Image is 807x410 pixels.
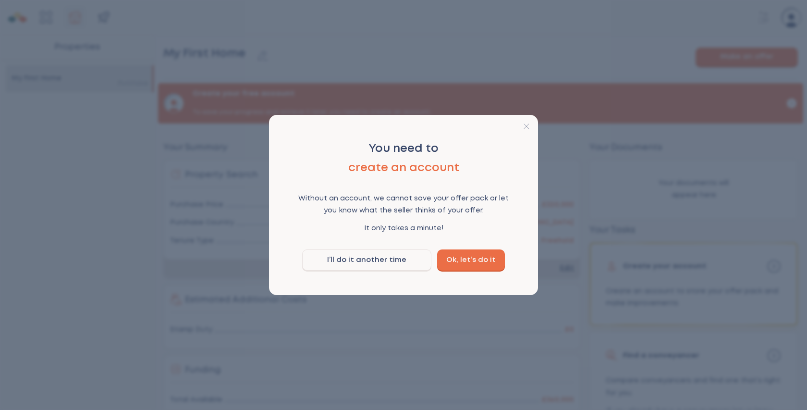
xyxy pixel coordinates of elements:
[348,163,459,173] em: create an account
[364,223,443,235] p: It only takes a minute!
[348,139,459,187] p: You need to
[437,249,505,271] a: Ok, let’s do it
[302,249,431,271] button: I’ll do it another time
[293,193,514,217] p: Without an account, we cannot save your offer pack or let you know what the seller thinks of your...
